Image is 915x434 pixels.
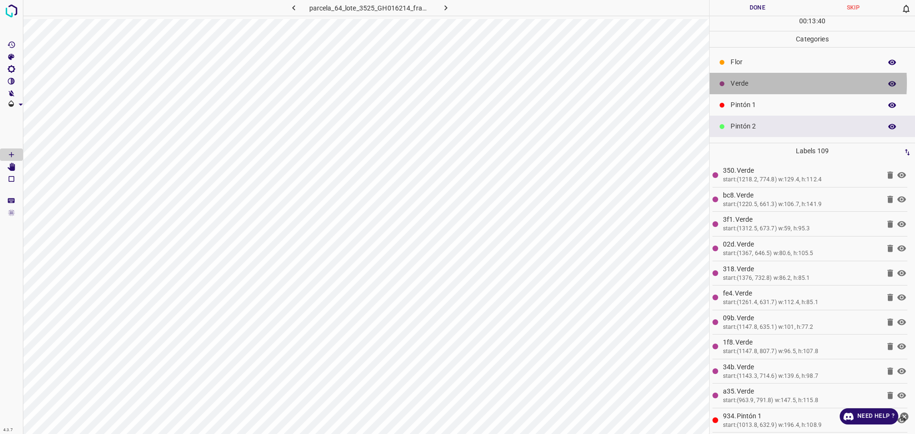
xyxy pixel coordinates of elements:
[723,225,880,233] div: start:(1312.5, 673.7) w:59, h:95.3
[723,190,880,200] p: bc8.Verde
[723,264,880,274] p: 318.Verde
[710,137,915,158] div: Pintón 3
[723,386,880,396] p: a35.Verde
[1,426,15,434] div: 4.3.7
[723,323,880,332] div: start:(1147.8, 635.1) w:101, h:77.2
[710,51,915,73] div: Flor
[723,421,880,430] div: start:(1013.8, 632.9) w:196.4, h:108.9
[723,313,880,323] p: 09b.Verde
[723,288,880,298] p: fe4.Verde
[723,347,880,356] div: start:(1147.8, 807.7) w:96.5, h:107.8
[723,166,880,176] p: 350.Verde
[723,215,880,225] p: 3f1.Verde
[818,16,825,26] p: 40
[723,411,880,421] p: 934.Pintón 1
[723,298,880,307] div: start:(1261.4, 631.7) w:112.4, h:85.1
[799,16,825,31] div: : :
[712,143,912,159] p: Labels 109
[723,200,880,209] div: start:(1220.5, 661.3) w:106.7, h:141.9
[731,100,877,110] p: Pintón 1
[309,2,431,16] h6: parcela_64_lote_3525_GH016214_frame_00168_162529.jpg
[723,396,880,405] div: start:(963.9, 791.8) w:147.5, h:115.8
[731,121,877,131] p: Pintón 2
[731,79,877,89] p: Verde
[710,73,915,94] div: Verde
[840,408,898,424] a: Need Help ?
[723,337,880,347] p: 1f8.Verde
[799,16,807,26] p: 00
[710,31,915,47] p: Categories
[723,362,880,372] p: 34b.Verde
[898,408,910,424] button: close-help
[710,94,915,116] div: Pintón 1
[723,249,880,258] div: start:(1367, 646.5) w:80.6, h:105.5
[3,2,20,20] img: logo
[723,274,880,283] div: start:(1376, 732.8) w:86.2, h:85.1
[723,239,880,249] p: 02d.Verde
[723,372,880,381] div: start:(1143.3, 714.6) w:139.6, h:98.7
[731,57,877,67] p: Flor
[808,16,816,26] p: 13
[723,176,880,184] div: start:(1218.2, 774.8) w:129.4, h:112.4
[710,116,915,137] div: Pintón 2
